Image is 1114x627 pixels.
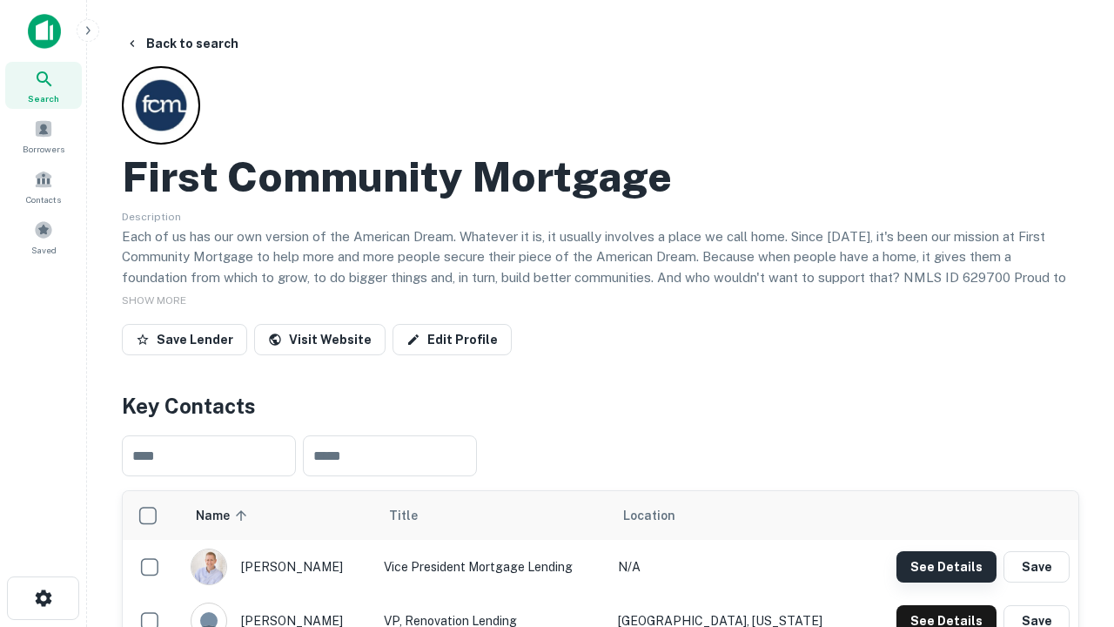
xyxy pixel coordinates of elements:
[122,152,672,202] h2: First Community Mortgage
[375,540,609,594] td: Vice President Mortgage Lending
[5,163,82,210] a: Contacts
[26,192,61,206] span: Contacts
[191,549,366,585] div: [PERSON_NAME]
[122,294,186,307] span: SHOW MORE
[28,91,59,105] span: Search
[393,324,512,355] a: Edit Profile
[896,551,997,583] button: See Details
[31,243,57,257] span: Saved
[5,213,82,260] a: Saved
[122,390,1079,421] h4: Key Contacts
[609,491,862,540] th: Location
[196,505,252,526] span: Name
[1027,488,1114,571] iframe: Chat Widget
[122,226,1079,308] p: Each of us has our own version of the American Dream. Whatever it is, it usually involves a place...
[1003,551,1070,583] button: Save
[375,491,609,540] th: Title
[182,491,375,540] th: Name
[5,62,82,109] a: Search
[5,112,82,159] a: Borrowers
[122,324,247,355] button: Save Lender
[254,324,386,355] a: Visit Website
[28,14,61,49] img: capitalize-icon.png
[389,505,440,526] span: Title
[118,28,245,59] button: Back to search
[191,549,226,584] img: 1520878720083
[609,540,862,594] td: N/A
[23,142,64,156] span: Borrowers
[623,505,675,526] span: Location
[122,211,181,223] span: Description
